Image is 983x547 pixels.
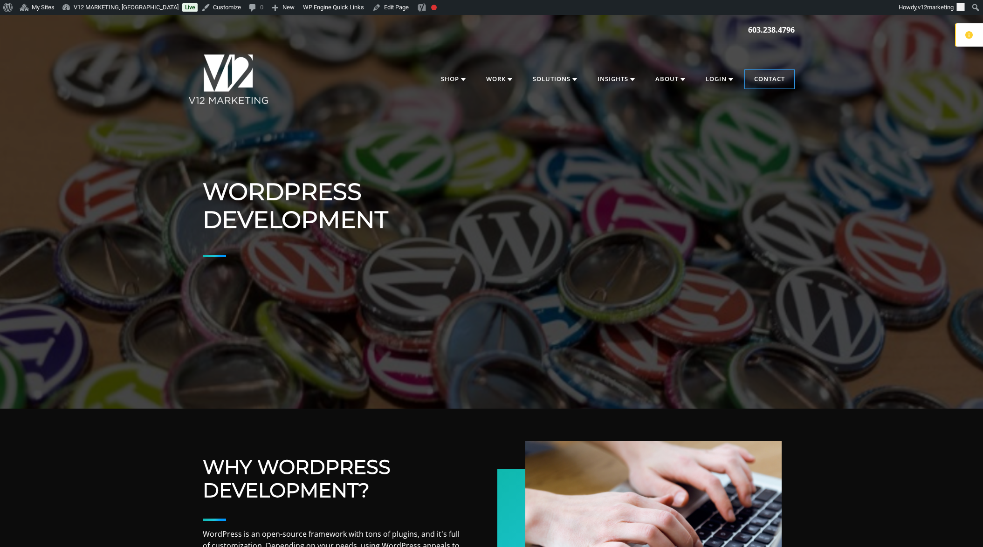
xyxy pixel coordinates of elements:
img: V12 MARKETING Logo New Hampshire Marketing Agency [189,55,268,104]
a: 603.238.4796 [748,24,795,35]
a: Live [182,3,198,12]
a: Login [696,70,742,89]
iframe: Chat Widget [936,502,983,547]
div: Focus keyphrase not set [431,5,437,10]
span: v12marketing [918,4,954,11]
a: Solutions [523,70,586,89]
a: Contact [745,70,794,89]
a: About [646,70,694,89]
h2: Why WordPress Development? [203,455,463,502]
a: Insights [588,70,644,89]
h1: WordPress Development [203,178,463,234]
iframe: Wordpress Development Services | V12 Marketing [497,131,757,278]
a: Work [477,70,522,89]
a: Shop [432,70,475,89]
